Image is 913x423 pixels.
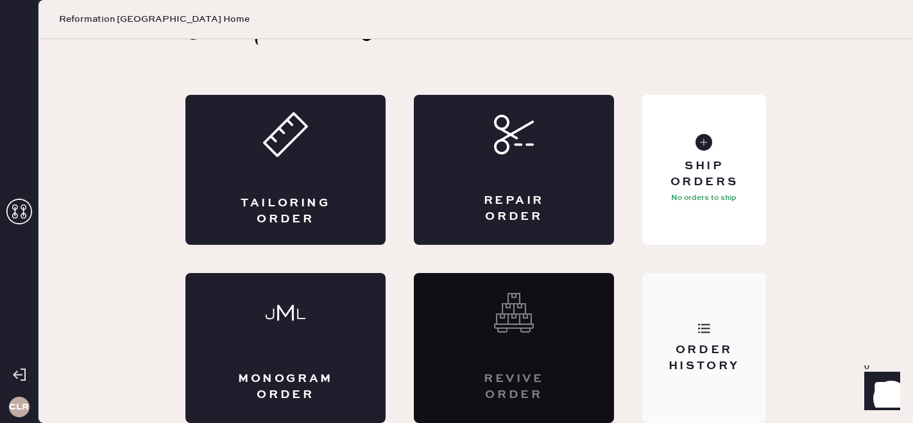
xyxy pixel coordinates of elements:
[653,342,756,374] div: Order History
[671,190,737,206] p: No orders to ship
[465,193,563,225] div: Repair Order
[59,13,250,26] span: Reformation [GEOGRAPHIC_DATA] Home
[852,365,907,420] iframe: Front Chat
[465,371,563,403] div: Revive order
[237,195,334,228] div: Tailoring Order
[237,371,334,403] div: Monogram Order
[414,273,614,423] div: Interested? Contact us at care@hemster.co
[653,158,756,190] div: Ship Orders
[9,402,29,411] h3: CLR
